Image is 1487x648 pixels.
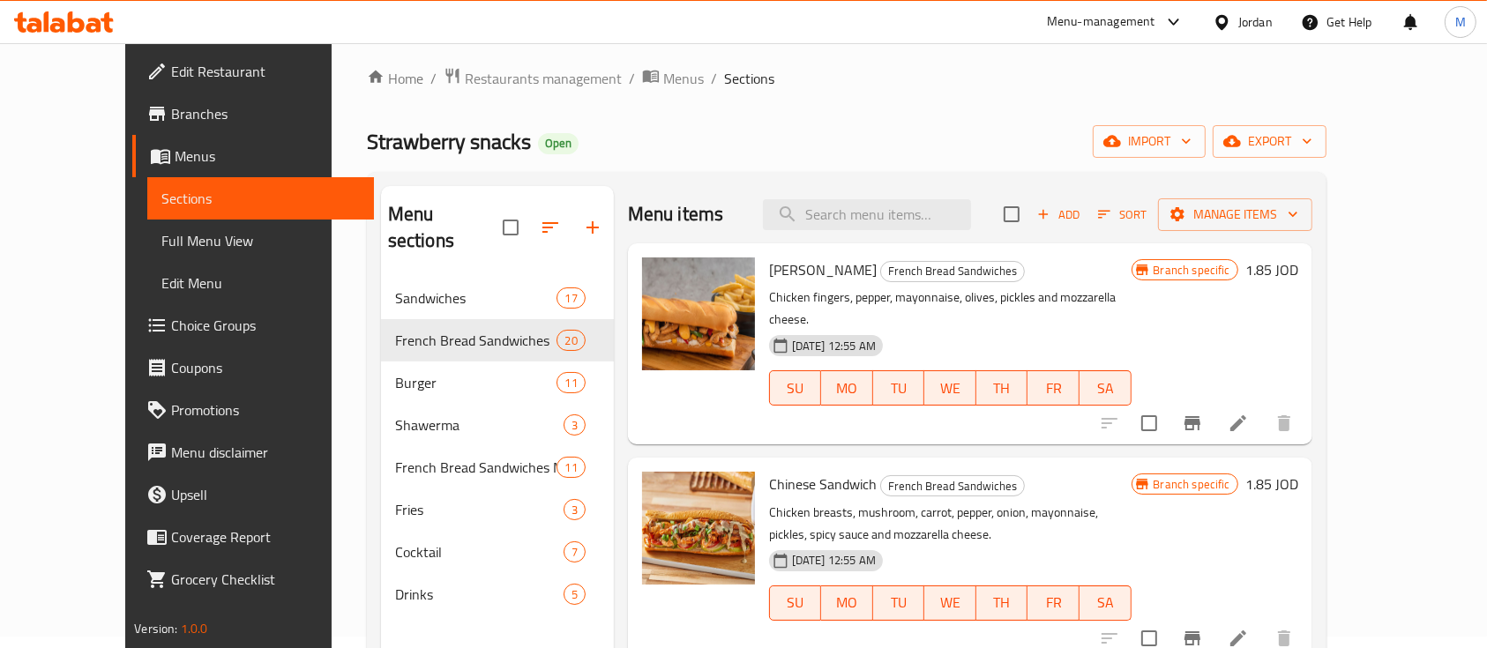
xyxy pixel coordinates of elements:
a: Upsell [132,473,374,516]
span: Menu disclaimer [171,442,360,463]
div: items [557,287,585,309]
a: Restaurants management [444,67,622,90]
div: Open [538,133,579,154]
span: Choice Groups [171,315,360,336]
a: Menus [132,135,374,177]
span: Drinks [395,584,564,605]
button: Sort [1094,201,1151,228]
span: Edit Restaurant [171,61,360,82]
div: Cocktail7 [381,531,614,573]
span: Coupons [171,357,360,378]
span: [PERSON_NAME] [769,257,877,283]
a: Coverage Report [132,516,374,558]
a: Edit Restaurant [132,50,374,93]
span: Burger [395,372,557,393]
span: 7 [564,544,585,561]
button: SA [1080,370,1132,406]
span: Sections [724,68,774,89]
span: Add item [1030,201,1087,228]
span: 1.0.0 [181,617,208,640]
div: Burger11 [381,361,614,404]
div: Jordan [1238,12,1273,32]
button: MO [821,370,873,406]
span: Select all sections [492,209,529,246]
span: TU [880,590,918,615]
span: 5 [564,586,585,603]
span: 20 [557,332,584,349]
span: MO [828,376,866,401]
span: Menus [663,68,704,89]
a: Home [367,68,423,89]
div: items [564,584,586,605]
button: FR [1027,370,1080,406]
a: Menu disclaimer [132,431,374,473]
span: export [1227,130,1312,153]
span: SU [777,376,814,401]
span: [DATE] 12:55 AM [785,552,883,569]
span: SA [1087,590,1125,615]
div: Shawerma3 [381,404,614,446]
button: TU [873,370,925,406]
span: TH [983,590,1021,615]
button: FR [1027,585,1080,621]
span: WE [931,590,969,615]
span: WE [931,376,969,401]
span: Branch specific [1147,476,1237,493]
span: Shawerma [395,414,564,436]
span: Fries [395,499,564,520]
nav: breadcrumb [367,67,1326,90]
img: Fajita Sandwich [642,257,755,370]
span: Select section [993,196,1030,233]
button: Add section [572,206,614,249]
div: Fries3 [381,488,614,531]
span: Strawberry snacks [367,122,531,161]
li: / [430,68,437,89]
button: export [1213,125,1326,158]
h6: 1.85 JOD [1245,472,1298,496]
span: Full Menu View [161,230,360,251]
div: items [564,541,586,562]
span: Promotions [171,399,360,421]
span: French Bread Sandwiches [395,330,557,351]
span: SU [777,590,814,615]
span: FR [1035,590,1072,615]
div: Drinks5 [381,573,614,615]
li: / [629,68,635,89]
span: 11 [557,375,584,391]
a: Promotions [132,389,374,431]
button: import [1093,125,1206,158]
span: 3 [564,417,585,434]
input: search [763,199,971,230]
span: Sort items [1087,201,1158,228]
a: Grocery Checklist [132,558,374,600]
button: MO [821,585,873,621]
li: / [711,68,717,89]
div: items [564,499,586,520]
span: Manage items [1172,204,1298,226]
span: Branches [171,103,360,124]
span: 11 [557,459,584,476]
div: Menu-management [1047,11,1155,33]
button: delete [1263,402,1305,444]
span: French Bread Sandwiches Meals [395,457,557,478]
div: Sandwiches17 [381,277,614,319]
button: TH [976,585,1028,621]
button: TU [873,585,925,621]
span: French Bread Sandwiches [881,476,1024,496]
span: Open [538,136,579,151]
span: Coverage Report [171,526,360,547]
h2: Menu sections [388,201,503,254]
nav: Menu sections [381,270,614,622]
span: Sections [161,188,360,209]
a: Coupons [132,346,374,389]
a: Edit menu item [1228,413,1249,434]
div: items [557,330,585,351]
span: SA [1087,376,1125,401]
span: Sort [1098,205,1147,225]
p: Chicken fingers, pepper, mayonnaise, olives, pickles and mozzarella cheese. [769,287,1132,331]
span: [DATE] 12:55 AM [785,338,883,354]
